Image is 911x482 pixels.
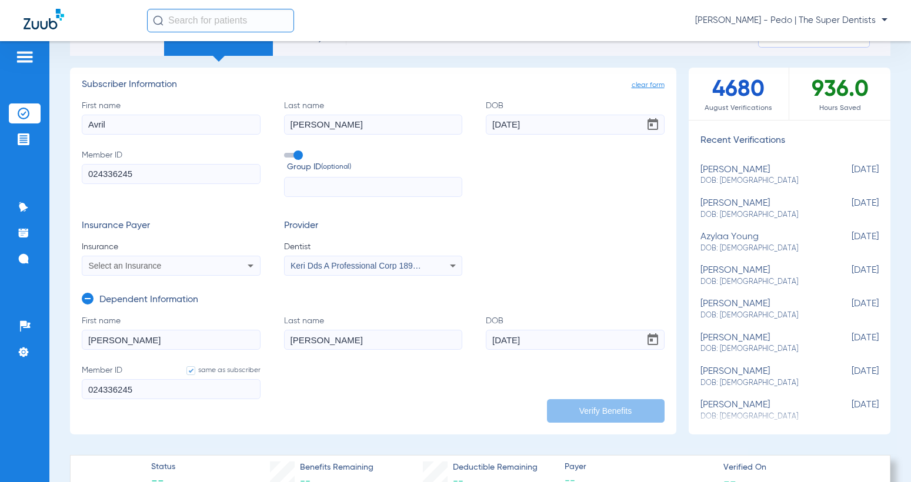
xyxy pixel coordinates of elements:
[700,176,820,186] span: DOB: [DEMOGRAPHIC_DATA]
[151,461,175,473] span: Status
[24,9,64,29] img: Zuub Logo
[486,100,665,135] label: DOB
[700,344,820,354] span: DOB: [DEMOGRAPHIC_DATA]
[284,241,463,253] span: Dentist
[700,265,820,287] div: [PERSON_NAME]
[82,241,261,253] span: Insurance
[82,315,261,350] label: First name
[82,220,261,232] h3: Insurance Payer
[300,461,373,474] span: Benefits Remaining
[82,330,261,350] input: First name
[321,161,351,173] small: (optional)
[700,277,820,287] span: DOB: [DEMOGRAPHIC_DATA]
[700,366,820,388] div: [PERSON_NAME]
[486,115,665,135] input: DOBOpen calendar
[284,115,463,135] input: Last name
[689,102,789,114] span: August Verifications
[689,68,790,120] div: 4680
[700,378,820,389] span: DOB: [DEMOGRAPHIC_DATA]
[700,310,820,321] span: DOB: [DEMOGRAPHIC_DATA]
[641,328,665,352] button: Open calendar
[291,261,445,270] span: Keri Dds A Professional Corp 1891030730
[82,149,261,198] label: Member ID
[82,164,261,184] input: Member ID
[565,461,713,473] span: Payer
[287,161,463,173] span: Group ID
[700,165,820,186] div: [PERSON_NAME]
[852,426,911,482] iframe: Chat Widget
[82,115,261,135] input: First name
[820,400,879,421] span: [DATE]
[99,294,198,306] h3: Dependent Information
[284,100,463,135] label: Last name
[147,9,294,32] input: Search for patients
[547,399,665,423] button: Verify Benefits
[453,461,538,474] span: Deductible Remaining
[284,220,463,232] h3: Provider
[82,79,665,91] h3: Subscriber Information
[700,210,820,220] span: DOB: [DEMOGRAPHIC_DATA]
[486,315,665,350] label: DOB
[175,364,261,376] label: same as subscriber
[689,135,891,147] h3: Recent Verifications
[82,100,261,135] label: First name
[89,261,162,270] span: Select an Insurance
[820,366,879,388] span: [DATE]
[820,198,879,220] span: [DATE]
[700,333,820,354] div: [PERSON_NAME]
[700,299,820,320] div: [PERSON_NAME]
[820,165,879,186] span: [DATE]
[700,198,820,220] div: [PERSON_NAME]
[789,102,890,114] span: Hours Saved
[641,113,665,136] button: Open calendar
[820,299,879,320] span: [DATE]
[82,364,261,399] label: Member ID
[820,265,879,287] span: [DATE]
[700,400,820,421] div: [PERSON_NAME]
[632,79,665,91] span: clear form
[820,333,879,354] span: [DATE]
[284,315,463,350] label: Last name
[789,68,890,120] div: 936.0
[695,15,887,26] span: [PERSON_NAME] - Pedo | The Super Dentists
[486,330,665,350] input: DOBOpen calendar
[82,379,261,399] input: Member IDsame as subscriber
[700,232,820,253] div: azylaa young
[723,461,872,474] span: Verified On
[700,243,820,254] span: DOB: [DEMOGRAPHIC_DATA]
[284,330,463,350] input: Last name
[820,232,879,253] span: [DATE]
[153,15,163,26] img: Search Icon
[15,50,34,64] img: hamburger-icon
